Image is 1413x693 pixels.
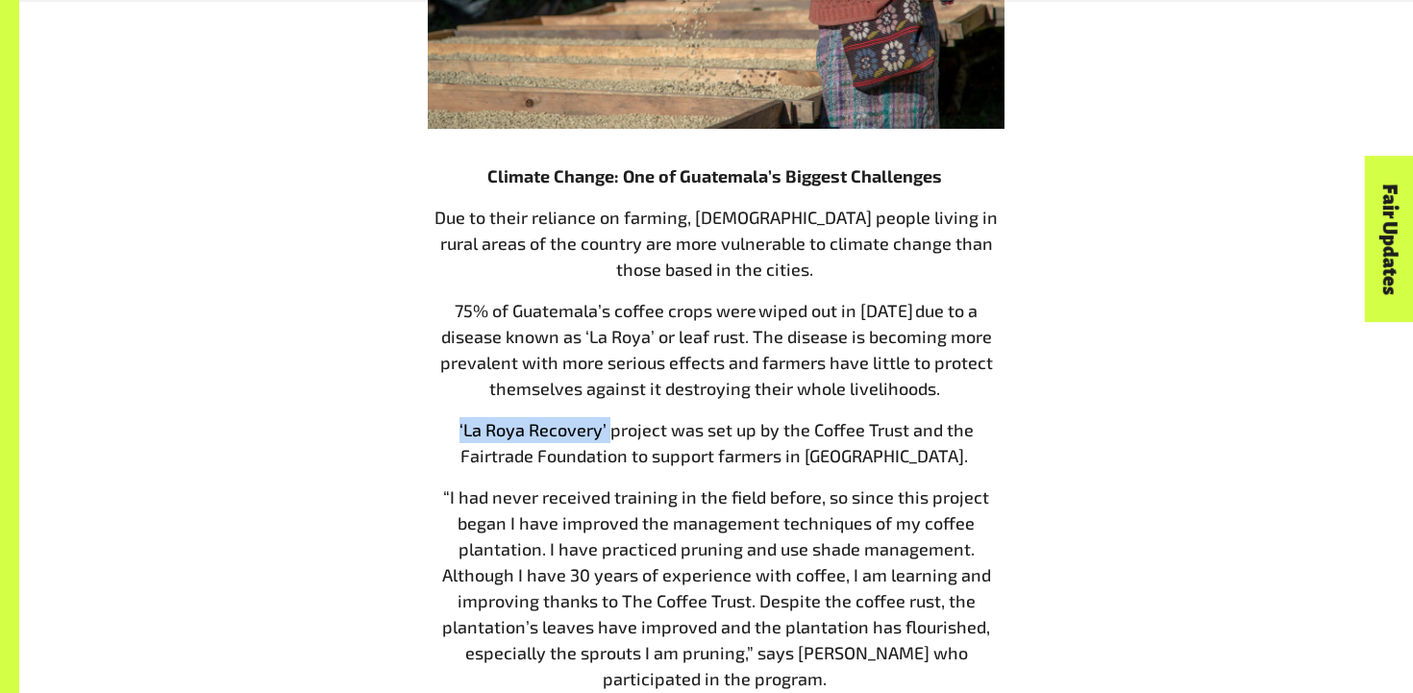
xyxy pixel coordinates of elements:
[434,207,998,280] span: Due to their reliance on farming, [DEMOGRAPHIC_DATA] people living in rural areas of the country ...
[442,486,991,689] span: “I had never received training in the field before, so since this project began I have improved t...
[459,419,974,466] span: ‘La Roya Recovery’ project was set up by the Coffee Trust and the Fairtrade Foundation to support...
[440,300,993,399] span: 75% of Guatemala’s coffee crops were wiped out in [DATE] due to a disease known as ‘La Roya’ or l...
[487,165,942,186] span: Climate Change: One of Guatemala’s Biggest Challenges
